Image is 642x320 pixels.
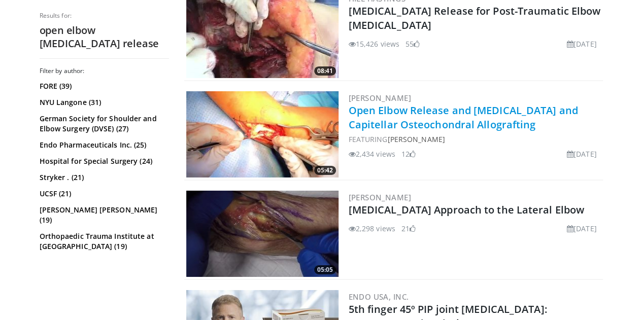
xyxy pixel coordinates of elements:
li: 21 [401,223,416,234]
a: Open Elbow Release and [MEDICAL_DATA] and Capitellar Osteochondral Allografting [349,103,578,131]
li: 2,434 views [349,149,395,159]
a: Stryker . (21) [40,172,166,183]
a: [MEDICAL_DATA] Approach to the Lateral Elbow [349,203,584,217]
a: 05:05 [186,191,339,277]
li: [DATE] [567,149,597,159]
a: [PERSON_NAME] [387,134,445,144]
a: Orthopaedic Trauma Institute at [GEOGRAPHIC_DATA] (19) [40,231,166,252]
a: 05:42 [186,91,339,177]
h3: Filter by author: [40,67,169,75]
a: [PERSON_NAME] [349,192,411,202]
a: [PERSON_NAME] [PERSON_NAME] (19) [40,205,166,225]
li: 15,426 views [349,39,399,49]
a: [MEDICAL_DATA] Release for Post-Traumatic Elbow [MEDICAL_DATA] [349,4,601,32]
span: 05:42 [314,166,336,175]
div: FEATURING [349,134,601,145]
li: 2,298 views [349,223,395,234]
p: Results for: [40,12,169,20]
li: [DATE] [567,39,597,49]
img: 6414459b-db47-488b-b83a-fc171803b0b4.300x170_q85_crop-smart_upscale.jpg [186,191,339,277]
span: 05:05 [314,265,336,274]
a: NYU Langone (31) [40,97,166,108]
a: Hospital for Special Surgery (24) [40,156,166,166]
a: Endo USA, Inc. [349,292,409,302]
h2: open elbow [MEDICAL_DATA] release [40,24,169,50]
span: 08:41 [314,66,336,76]
a: [PERSON_NAME] [349,93,411,103]
a: Endo Pharmaceuticals Inc. (25) [40,140,166,150]
li: [DATE] [567,223,597,234]
li: 12 [401,149,416,159]
a: UCSF (21) [40,189,166,199]
img: d2059c71-afc6-4253-8299-f462280b8671.300x170_q85_crop-smart_upscale.jpg [186,91,339,177]
a: FORE (39) [40,81,166,91]
li: 55 [406,39,420,49]
a: German Society for Shoulder and Elbow Surgery (DVSE) (27) [40,114,166,134]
